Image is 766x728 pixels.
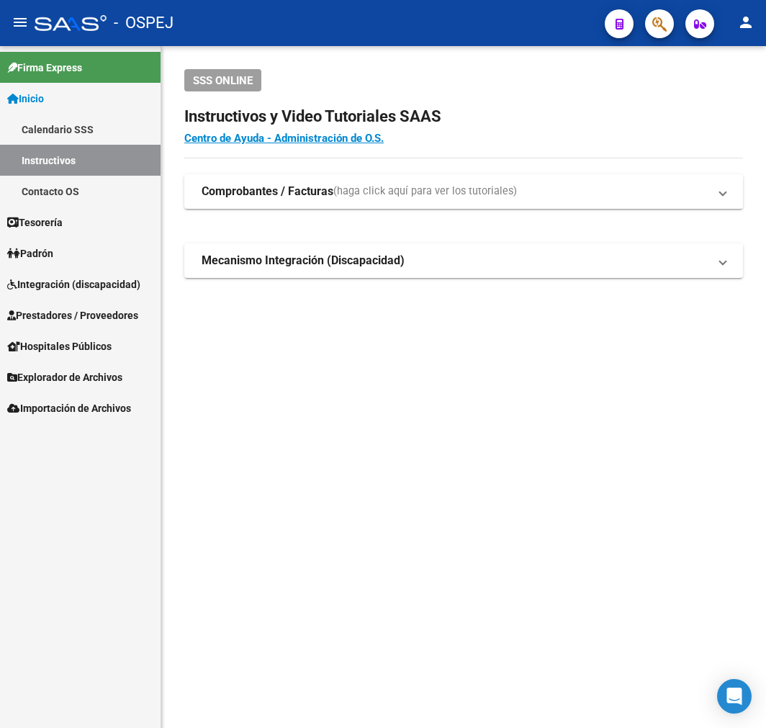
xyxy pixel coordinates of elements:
[202,184,333,199] strong: Comprobantes / Facturas
[7,369,122,385] span: Explorador de Archivos
[184,132,384,145] a: Centro de Ayuda - Administración de O.S.
[7,338,112,354] span: Hospitales Públicos
[7,91,44,107] span: Inicio
[7,307,138,323] span: Prestadores / Proveedores
[184,103,743,130] h2: Instructivos y Video Tutoriales SAAS
[184,243,743,278] mat-expansion-panel-header: Mecanismo Integración (Discapacidad)
[184,69,261,91] button: SSS ONLINE
[7,277,140,292] span: Integración (discapacidad)
[114,7,174,39] span: - OSPEJ
[7,246,53,261] span: Padrón
[202,253,405,269] strong: Mecanismo Integración (Discapacidad)
[717,679,752,714] div: Open Intercom Messenger
[184,174,743,209] mat-expansion-panel-header: Comprobantes / Facturas(haga click aquí para ver los tutoriales)
[7,60,82,76] span: Firma Express
[333,184,517,199] span: (haga click aquí para ver los tutoriales)
[7,215,63,230] span: Tesorería
[737,14,754,31] mat-icon: person
[7,400,131,416] span: Importación de Archivos
[12,14,29,31] mat-icon: menu
[193,74,253,87] span: SSS ONLINE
